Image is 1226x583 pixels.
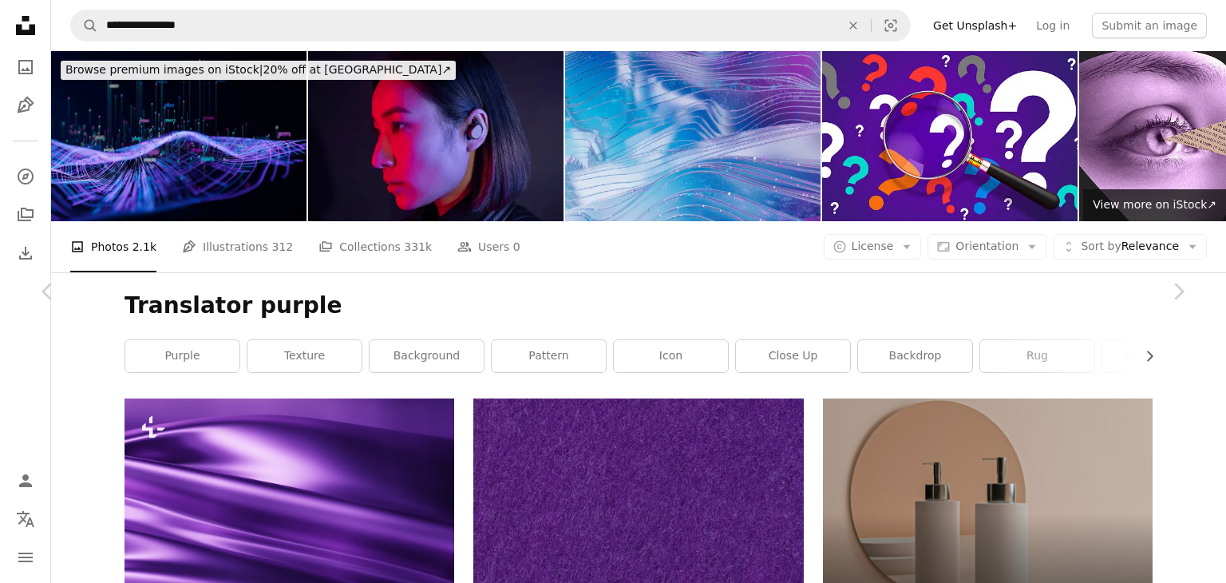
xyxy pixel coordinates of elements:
button: Language [10,503,42,535]
a: close up [736,340,850,372]
button: Submit an image [1092,13,1207,38]
a: purple [125,340,239,372]
a: Log in / Sign up [10,465,42,497]
a: pattern [492,340,606,372]
span: 20% off at [GEOGRAPHIC_DATA] ↗ [65,63,451,76]
span: 312 [272,238,294,256]
a: Browse premium images on iStock|20% off at [GEOGRAPHIC_DATA]↗ [51,51,465,89]
a: Collections [10,199,42,231]
span: View more on iStock ↗ [1093,198,1216,211]
img: Magnifying Glass Focusing on Question Marks - Concept of Search and Answers [822,51,1078,221]
span: Browse premium images on iStock | [65,63,263,76]
img: Dynamic Waves: A Fusion of Blue and Pink in Digital Space [51,51,306,221]
a: Users 0 [457,221,520,272]
a: Illustrations 312 [182,221,293,272]
button: Search Unsplash [71,10,98,41]
img: "Fluid Harmony: A Dance of Blue and Purple in Motion" [565,51,821,221]
a: rug [980,340,1094,372]
span: Relevance [1081,239,1179,255]
a: Illustrations [10,89,42,121]
a: Get Unsplash+ [923,13,1026,38]
span: Sort by [1081,240,1121,252]
form: Find visuals sitewide [70,10,911,42]
a: View more on iStock↗ [1083,189,1226,221]
button: Sort byRelevance [1053,234,1207,260]
span: Orientation [955,240,1018,252]
a: Explore [10,161,42,192]
a: icon [614,340,728,372]
span: 0 [513,238,520,256]
a: background [370,340,484,372]
a: texture [247,340,362,372]
a: Collections 331k [318,221,432,272]
a: a close up view of a purple background [473,515,803,529]
button: Orientation [927,234,1046,260]
h1: Translator purple [125,291,1153,320]
img: Woman listening to music with wireless earbuds in neon light [308,51,564,221]
button: Clear [836,10,871,41]
span: License [852,240,894,252]
a: Log in [1026,13,1079,38]
button: Visual search [872,10,910,41]
button: License [824,234,922,260]
a: Photos [10,51,42,83]
a: home decor [1102,340,1216,372]
a: Next [1130,215,1226,368]
a: backdrop [858,340,972,372]
span: 331k [404,238,432,256]
button: Menu [10,541,42,573]
a: an abstract purple background with wavy lines [125,484,454,498]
